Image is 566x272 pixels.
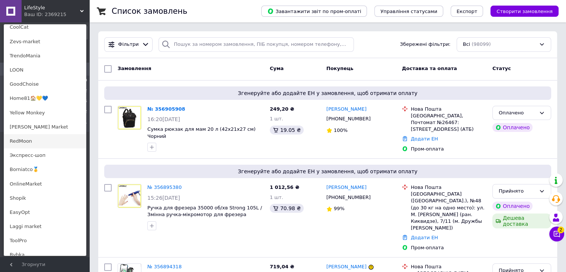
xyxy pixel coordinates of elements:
button: Управління статусами [374,6,443,17]
div: [GEOGRAPHIC_DATA], Почтомат №26467: [STREET_ADDRESS] (АТБ) [411,113,486,133]
div: Пром-оплата [411,244,486,251]
a: Створити замовлення [483,8,559,14]
a: OnlineMarket [4,177,86,191]
span: Управління статусами [380,9,437,14]
button: Завантажити звіт по пром-оплаті [261,6,367,17]
span: [PHONE_NUMBER] [326,116,371,121]
a: LOON [4,63,86,77]
span: 15:26[DATE] [147,195,180,201]
a: Home81🏠💛💙 [4,91,86,105]
a: Zevs-market [4,35,86,49]
span: Всі [463,41,470,48]
div: Оплачено [499,109,536,117]
div: [GEOGRAPHIC_DATA] ([GEOGRAPHIC_DATA].), №48 (до 30 кг на одно место): ул. М. [PERSON_NAME] (ран. ... [411,191,486,231]
img: Фото товару [118,184,141,208]
div: Оплачено [492,202,533,211]
a: Yellow Monkey [4,106,86,120]
span: 1 шт. [270,116,283,121]
div: Прийнято [499,187,536,195]
a: Додати ЕН [411,235,438,240]
a: [PERSON_NAME] [326,184,367,191]
a: Laggi market [4,219,86,234]
a: Додати ЕН [411,136,438,142]
a: ToolPro [4,234,86,248]
a: Экспресс-шоп [4,148,86,162]
a: Фото товару [118,184,141,208]
div: Ваш ID: 2369215 [24,11,55,18]
a: RedMoon [4,134,86,148]
span: Cума [270,66,284,71]
span: Створити замовлення [496,9,553,14]
h1: Список замовлень [112,7,187,16]
button: Створити замовлення [490,6,559,17]
div: Нова Пошта [411,263,486,270]
div: Нова Пошта [411,106,486,113]
a: CoolCat [4,20,86,34]
a: [PERSON_NAME] Market [4,120,86,134]
span: Фільтри [118,41,139,48]
span: Замовлення [118,66,151,71]
input: Пошук за номером замовлення, ПІБ покупця, номером телефону, Email, номером накладної [159,37,354,52]
div: 70.98 ₴ [270,204,304,213]
a: [PERSON_NAME] [326,263,367,271]
span: 1 шт. [270,194,283,200]
div: Дешева доставка [492,214,551,228]
button: Експорт [451,6,483,17]
a: Shopik [4,191,86,205]
span: [PHONE_NUMBER] [326,194,371,200]
span: Експорт [457,9,477,14]
span: Згенеруйте або додайте ЕН у замовлення, щоб отримати оплату [107,89,548,97]
span: 2 [557,227,564,233]
a: [PERSON_NAME] [326,106,367,113]
span: Збережені фільтри: [400,41,451,48]
div: 19.05 ₴ [270,126,304,135]
div: Оплачено [492,123,533,132]
a: № 356905908 [147,106,185,112]
span: Доставка та оплата [402,66,457,71]
a: № 356895380 [147,184,182,190]
a: EasyOpt [4,205,86,219]
a: Bybka [4,248,86,262]
span: 249,20 ₴ [270,106,294,112]
a: Сумка рюкзак для мам 20 л (42х21х27 см) Чорний [147,126,256,139]
span: Статус [492,66,511,71]
div: Нова Пошта [411,184,486,191]
span: Згенеруйте або додайте ЕН у замовлення, щоб отримати оплату [107,168,548,175]
img: Фото товару [118,106,141,129]
div: Пром-оплата [411,146,486,152]
span: Завантажити звіт по пром-оплаті [267,8,361,15]
a: GoodChoise [4,77,86,91]
a: Ручка для фрезера 35000 об/хв Strong 105L / Змінна ручка-мікромотор для фрезера [147,205,262,218]
button: Чат з покупцем2 [549,227,564,241]
span: Покупець [326,66,354,71]
span: 16:20[DATE] [147,116,180,122]
span: 1 012,56 ₴ [270,184,299,190]
a: № 356894318 [147,264,182,269]
a: TrendoMania [4,49,86,63]
a: Borniatco🥇 [4,162,86,177]
span: 100% [334,127,348,133]
span: 99% [334,206,345,211]
span: 719,04 ₴ [270,264,294,269]
span: LifeStyle [24,4,80,11]
span: (98099) [471,41,491,47]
